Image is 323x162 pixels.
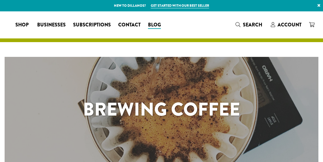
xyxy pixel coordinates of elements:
span: Account [278,21,302,28]
span: Businesses [37,21,66,29]
span: Search [243,21,262,28]
span: Contact [118,21,141,29]
span: Blog [148,21,161,29]
a: Shop [12,20,33,30]
h1: Brewing Coffee [5,96,318,123]
span: Subscriptions [73,21,111,29]
a: Get started with our best seller [151,3,209,8]
a: Search [232,20,267,30]
span: Shop [15,21,29,29]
